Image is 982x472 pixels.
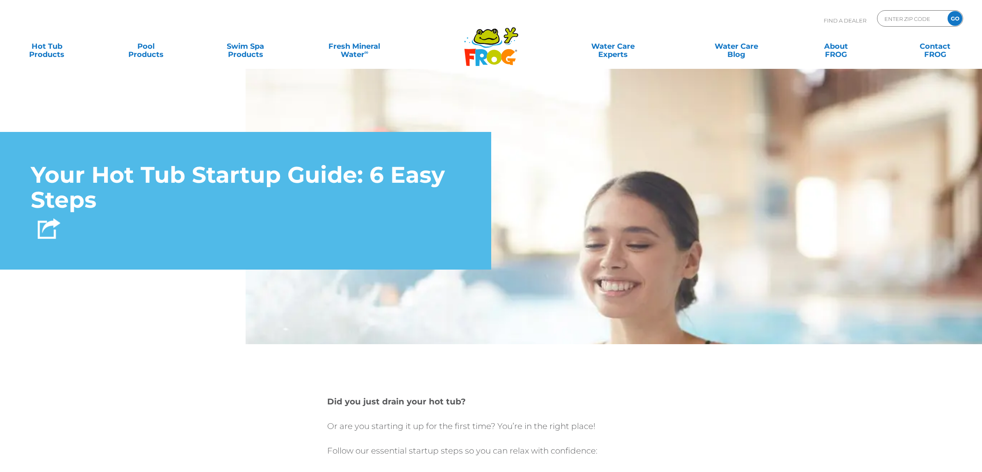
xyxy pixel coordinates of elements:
[698,38,775,54] a: Water CareBlog
[550,38,676,54] a: Water CareExperts
[306,38,403,54] a: Fresh MineralWater∞
[207,38,284,54] a: Swim SpaProducts
[460,16,523,66] img: Frog Products Logo
[31,163,460,212] h1: Your Hot Tub Startup Guide: 6 Easy Steps
[897,38,974,54] a: ContactFROG
[8,38,85,54] a: Hot TubProducts
[38,218,60,239] img: Share
[365,49,369,55] sup: ∞
[327,445,655,457] p: Follow our essential startup steps so you can relax with confidence:
[107,38,185,54] a: PoolProducts
[948,11,962,26] input: GO
[327,397,466,406] strong: Did you just drain your hot tub?
[824,10,866,31] p: Find A Dealer
[327,420,655,432] p: Or are you starting it up for the first time? You’re in the right place!
[797,38,874,54] a: AboutFROG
